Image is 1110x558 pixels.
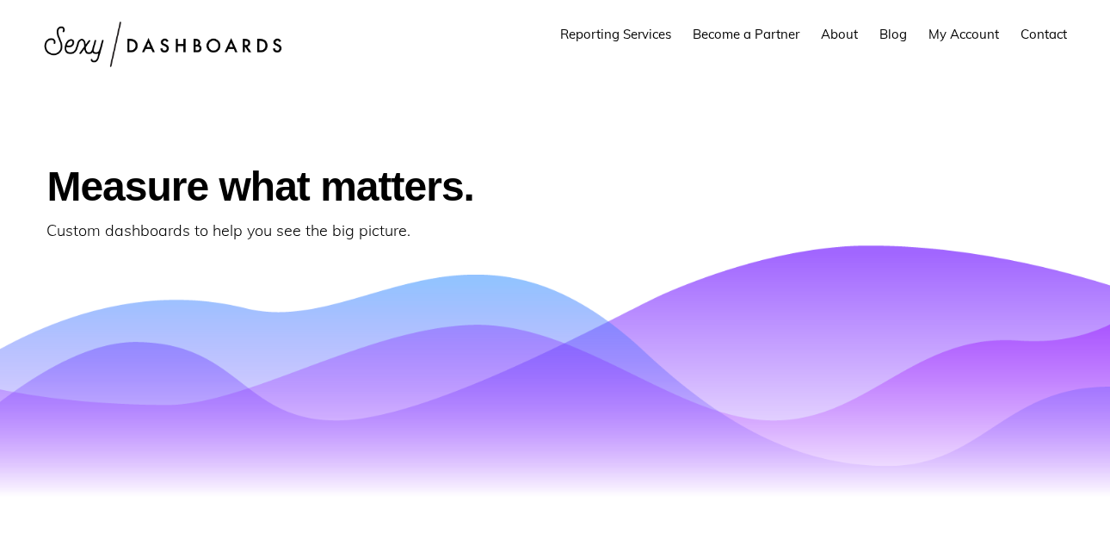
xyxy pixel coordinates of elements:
[46,216,1063,245] p: Custom dashboards to help you see the big picture.
[34,9,293,80] img: Sexy Dashboards
[46,166,1063,208] h2: Measure what matters.
[1021,26,1067,42] span: Contact
[693,26,799,42] span: Become a Partner
[928,26,999,42] span: My Account
[812,10,866,58] a: About
[920,10,1008,58] a: My Account
[821,26,858,42] span: About
[684,10,808,58] a: Become a Partner
[871,10,916,58] a: Blog
[552,10,1076,58] nav: Main
[879,26,907,42] span: Blog
[1012,10,1076,58] a: Contact
[560,26,671,42] span: Reporting Services
[552,10,680,58] a: Reporting Services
